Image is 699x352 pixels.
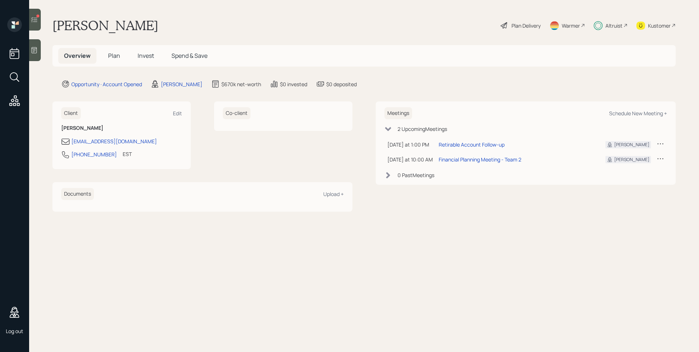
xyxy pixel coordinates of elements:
div: Retirable Account Follow-up [439,141,505,148]
div: [DATE] at 10:00 AM [387,156,433,163]
h6: Co-client [223,107,250,119]
span: Plan [108,52,120,60]
h6: [PERSON_NAME] [61,125,182,131]
div: [PERSON_NAME] [614,141,649,148]
div: $0 invested [280,80,307,88]
div: EST [123,150,132,158]
div: 2 Upcoming Meeting s [398,125,447,133]
div: [PERSON_NAME] [614,156,649,163]
h6: Meetings [384,107,412,119]
div: Upload + [323,191,344,197]
div: Financial Planning Meeting - Team 2 [439,156,521,163]
div: Log out [6,328,23,335]
div: $670k net-worth [221,80,261,88]
div: Edit [173,110,182,117]
div: Kustomer [648,22,671,29]
div: [PERSON_NAME] [161,80,202,88]
div: Opportunity · Account Opened [71,80,142,88]
div: [EMAIL_ADDRESS][DOMAIN_NAME] [71,137,157,145]
span: Spend & Save [171,52,208,60]
div: 0 Past Meeting s [398,171,434,179]
div: Schedule New Meeting + [609,110,667,117]
div: [DATE] at 1:00 PM [387,141,433,148]
div: $0 deposited [326,80,357,88]
div: Altruist [605,22,623,29]
h6: Client [61,107,81,119]
h1: [PERSON_NAME] [52,17,158,33]
h6: Documents [61,188,94,200]
div: [PHONE_NUMBER] [71,151,117,158]
span: Invest [138,52,154,60]
div: Plan Delivery [512,22,541,29]
span: Overview [64,52,91,60]
div: Warmer [562,22,580,29]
